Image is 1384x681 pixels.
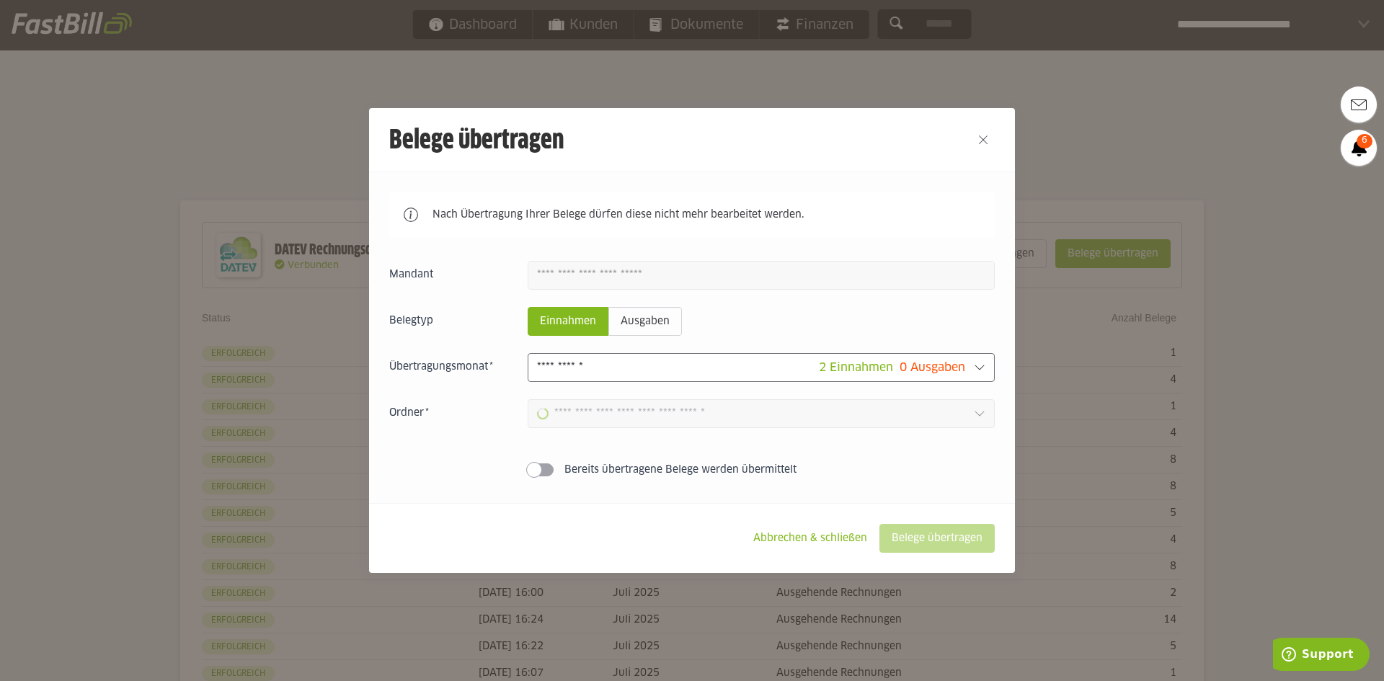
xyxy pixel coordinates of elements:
[1357,134,1372,148] span: 6
[879,524,995,553] sl-button: Belege übertragen
[1273,638,1370,674] iframe: Öffnet ein Widget, in dem Sie weitere Informationen finden
[608,307,682,336] sl-radio-button: Ausgaben
[819,362,893,373] span: 2 Einnahmen
[389,463,995,477] sl-switch: Bereits übertragene Belege werden übermittelt
[528,307,608,336] sl-radio-button: Einnahmen
[900,362,965,373] span: 0 Ausgaben
[741,524,879,553] sl-button: Abbrechen & schließen
[1341,130,1377,166] a: 6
